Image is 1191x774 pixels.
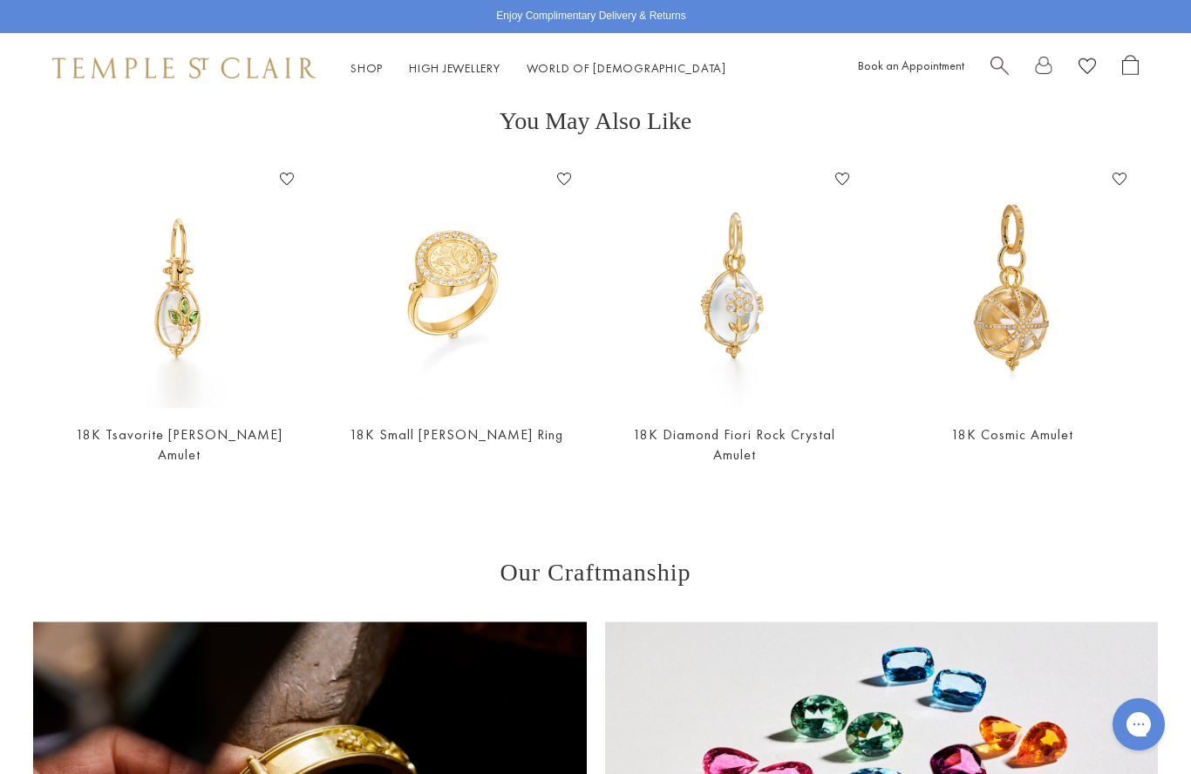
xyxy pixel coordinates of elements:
[350,58,726,79] nav: Main navigation
[350,60,383,76] a: ShopShop
[52,58,316,78] img: Temple St. Clair
[70,107,1121,135] h3: You May Also Like
[336,166,579,409] img: 18K Small Giglio Ring
[76,425,282,464] a: 18K Tsavorite [PERSON_NAME] Amulet
[58,166,301,409] img: 18K Tsavorite Giglio Amulet
[1079,55,1096,82] a: View Wishlist
[858,58,964,73] a: Book an Appointment
[990,55,1009,82] a: Search
[613,166,856,409] img: P51889-E11FIORI
[527,60,726,76] a: World of [DEMOGRAPHIC_DATA]World of [DEMOGRAPHIC_DATA]
[951,425,1073,444] a: 18K Cosmic Amulet
[496,8,685,25] p: Enjoy Complimentary Delivery & Returns
[633,425,835,464] a: 18K Diamond Fiori Rock Crystal Amulet
[1122,55,1139,82] a: Open Shopping Bag
[350,425,563,444] a: 18K Small [PERSON_NAME] Ring
[33,559,1158,587] h3: Our Craftmanship
[409,60,500,76] a: High JewelleryHigh Jewellery
[891,166,1134,409] img: 18K Cosmic Amulet
[1104,692,1174,757] iframe: Gorgias live chat messenger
